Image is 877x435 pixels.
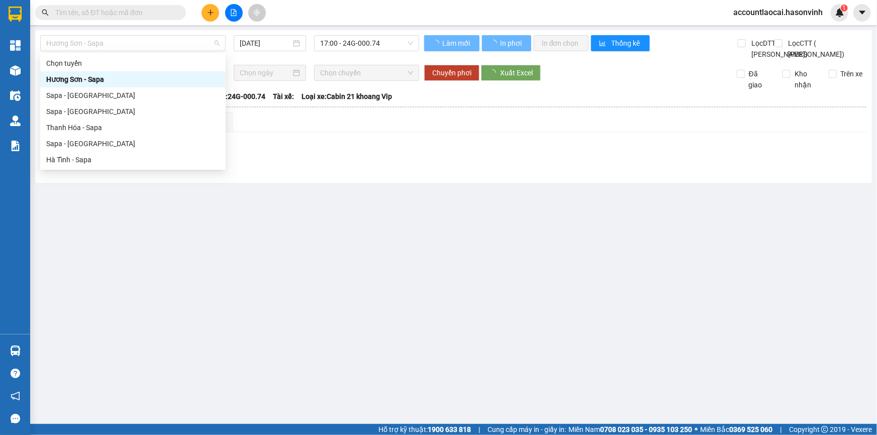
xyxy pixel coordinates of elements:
button: file-add [225,4,243,22]
div: Sapa - [GEOGRAPHIC_DATA] [46,106,220,117]
button: bar-chartThống kê [591,35,650,51]
span: loading [432,40,441,47]
span: Miền Nam [568,424,692,435]
span: Kho nhận [791,68,821,90]
img: logo-vxr [9,7,22,22]
div: Hương Sơn - Sapa [46,74,220,85]
button: In phơi [482,35,531,51]
span: Miền Bắc [700,424,772,435]
div: Chọn tuyến [46,58,220,69]
span: 17:00 - 24G-000.74 [320,36,413,51]
span: Chọn chuyến [320,65,413,80]
input: Tìm tên, số ĐT hoặc mã đơn [55,7,174,18]
img: solution-icon [10,141,21,151]
sup: 1 [841,5,848,12]
span: | [478,424,480,435]
button: plus [202,4,219,22]
span: loading [490,40,499,47]
div: Sapa - Thanh Hóa [40,103,226,120]
span: Tài xế: [273,91,294,102]
button: In đơn chọn [534,35,589,51]
span: ⚪️ [695,427,698,431]
span: Hỗ trợ kỹ thuật: [378,424,471,435]
span: | [780,424,782,435]
span: Thống kê [612,38,642,49]
span: Trên xe [837,68,867,79]
div: Sapa - [GEOGRAPHIC_DATA] [46,138,220,149]
img: icon-new-feature [835,8,844,17]
input: 14/10/2025 [240,38,291,49]
span: notification [11,391,20,401]
span: bar-chart [599,40,608,48]
span: Lọc DTT( [PERSON_NAME]) [747,38,809,60]
div: Hương Sơn - Sapa [40,71,226,87]
button: aim [248,4,266,22]
div: Sapa - Hương Sơn [40,87,226,103]
span: plus [207,9,214,16]
strong: 1900 633 818 [428,425,471,433]
span: accountlaocai.hasonvinh [725,6,831,19]
span: Làm mới [442,38,471,49]
span: search [42,9,49,16]
span: Loại xe: Cabin 21 khoang Vip [302,91,392,102]
div: Thanh Hóa - Sapa [46,122,220,133]
span: Đã giao [745,68,775,90]
input: Chọn ngày [240,67,291,78]
div: Sapa - Hà Tĩnh [40,136,226,152]
div: Sapa - [GEOGRAPHIC_DATA] [46,90,220,101]
span: Lọc CTT ( [PERSON_NAME]) [784,38,846,60]
strong: 0369 525 060 [729,425,772,433]
button: Xuất Excel [481,65,541,81]
button: Làm mới [424,35,479,51]
span: file-add [230,9,237,16]
span: aim [253,9,260,16]
button: Chuyển phơi [424,65,479,81]
span: copyright [821,426,828,433]
span: Hương Sơn - Sapa [46,36,220,51]
div: Hà Tĩnh - Sapa [46,154,220,165]
span: caret-down [858,8,867,17]
img: dashboard-icon [10,40,21,51]
img: warehouse-icon [10,90,21,101]
span: In phơi [500,38,523,49]
div: Chọn tuyến [40,55,226,71]
span: message [11,414,20,423]
span: question-circle [11,369,20,378]
span: Số xe: 24G-000.74 [209,91,265,102]
button: caret-down [853,4,871,22]
strong: 0708 023 035 - 0935 103 250 [600,425,692,433]
div: Hà Tĩnh - Sapa [40,152,226,168]
img: warehouse-icon [10,116,21,126]
div: Thanh Hóa - Sapa [40,120,226,136]
img: warehouse-icon [10,65,21,76]
span: 1 [842,5,846,12]
span: Cung cấp máy in - giấy in: [488,424,566,435]
img: warehouse-icon [10,346,21,356]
